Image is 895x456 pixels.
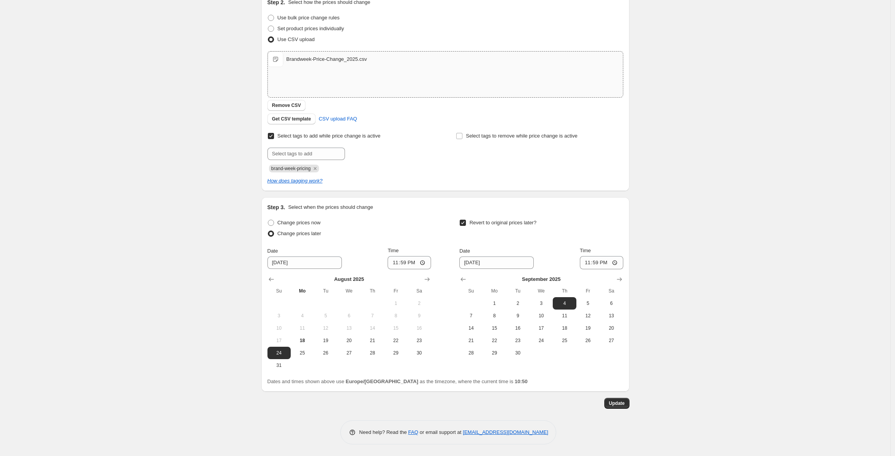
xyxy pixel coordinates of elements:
span: 28 [364,350,381,356]
button: Tuesday August 12 2025 [314,322,337,334]
button: Thursday September 25 2025 [553,334,576,347]
h2: Step 3. [267,203,285,211]
span: brand-week-pricing [271,166,311,171]
button: Friday August 15 2025 [384,322,407,334]
span: Date [459,248,470,254]
span: Mo [294,288,311,294]
button: Friday August 29 2025 [384,347,407,359]
button: Monday September 15 2025 [483,322,506,334]
th: Thursday [553,285,576,297]
a: How does tagging work? [267,178,322,184]
span: Get CSV template [272,116,311,122]
span: 26 [579,337,597,344]
span: 14 [364,325,381,331]
button: Saturday September 6 2025 [600,297,623,310]
span: Th [364,288,381,294]
span: 27 [340,350,357,356]
button: Tuesday September 2 2025 [506,297,529,310]
button: Sunday August 31 2025 [267,359,291,372]
span: 10 [271,325,288,331]
input: Select tags to add [267,148,345,160]
button: Wednesday August 27 2025 [337,347,360,359]
button: Saturday August 30 2025 [407,347,431,359]
th: Sunday [459,285,483,297]
span: 5 [317,313,334,319]
span: 19 [579,325,597,331]
span: 29 [486,350,503,356]
button: Saturday August 2 2025 [407,297,431,310]
button: Sunday September 28 2025 [459,347,483,359]
button: Show previous month, July 2025 [266,274,277,285]
button: Remove brand-week-pricing [312,165,319,172]
span: 24 [271,350,288,356]
button: Friday August 22 2025 [384,334,407,347]
button: Show previous month, August 2025 [458,274,469,285]
th: Thursday [361,285,384,297]
button: Tuesday August 19 2025 [314,334,337,347]
button: Wednesday September 17 2025 [529,322,553,334]
th: Sunday [267,285,291,297]
button: Monday September 1 2025 [483,297,506,310]
button: Saturday September 27 2025 [600,334,623,347]
span: 25 [294,350,311,356]
a: FAQ [408,429,418,435]
th: Wednesday [529,285,553,297]
button: Wednesday September 24 2025 [529,334,553,347]
span: 16 [410,325,428,331]
span: 27 [603,337,620,344]
span: 29 [387,350,404,356]
span: 1 [486,300,503,306]
span: CSV upload FAQ [319,115,357,123]
button: Saturday August 23 2025 [407,334,431,347]
span: Su [271,288,288,294]
button: Saturday September 20 2025 [600,322,623,334]
span: Tu [317,288,334,294]
span: 30 [509,350,526,356]
span: 9 [509,313,526,319]
span: 6 [603,300,620,306]
span: 5 [579,300,597,306]
button: Thursday August 21 2025 [361,334,384,347]
span: 26 [317,350,334,356]
span: Use bulk price change rules [278,15,340,21]
span: Set product prices individually [278,26,344,31]
button: Sunday September 7 2025 [459,310,483,322]
button: Thursday September 4 2025 [553,297,576,310]
th: Monday [291,285,314,297]
button: Get CSV template [267,114,316,124]
span: Select tags to remove while price change is active [466,133,578,139]
div: Brandweek-Price-Change_2025.csv [286,55,367,63]
button: Tuesday August 26 2025 [314,347,337,359]
button: Tuesday September 30 2025 [506,347,529,359]
span: 8 [387,313,404,319]
span: Update [609,400,625,406]
button: Friday September 19 2025 [576,322,600,334]
span: 12 [317,325,334,331]
span: Time [388,248,398,253]
button: Monday August 11 2025 [291,322,314,334]
span: Tu [509,288,526,294]
button: Saturday August 9 2025 [407,310,431,322]
button: Sunday August 17 2025 [267,334,291,347]
span: 15 [387,325,404,331]
button: Wednesday August 20 2025 [337,334,360,347]
span: 24 [533,337,550,344]
th: Friday [576,285,600,297]
b: 10:50 [515,379,528,384]
span: 23 [410,337,428,344]
span: 23 [509,337,526,344]
span: or email support at [418,429,463,435]
button: Tuesday September 9 2025 [506,310,529,322]
button: Saturday August 16 2025 [407,322,431,334]
span: Change prices now [278,220,321,225]
th: Monday [483,285,506,297]
a: [EMAIL_ADDRESS][DOMAIN_NAME] [463,429,548,435]
span: 7 [364,313,381,319]
span: 11 [294,325,311,331]
span: We [340,288,357,294]
span: 8 [486,313,503,319]
span: Su [462,288,479,294]
span: 6 [340,313,357,319]
span: 22 [486,337,503,344]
